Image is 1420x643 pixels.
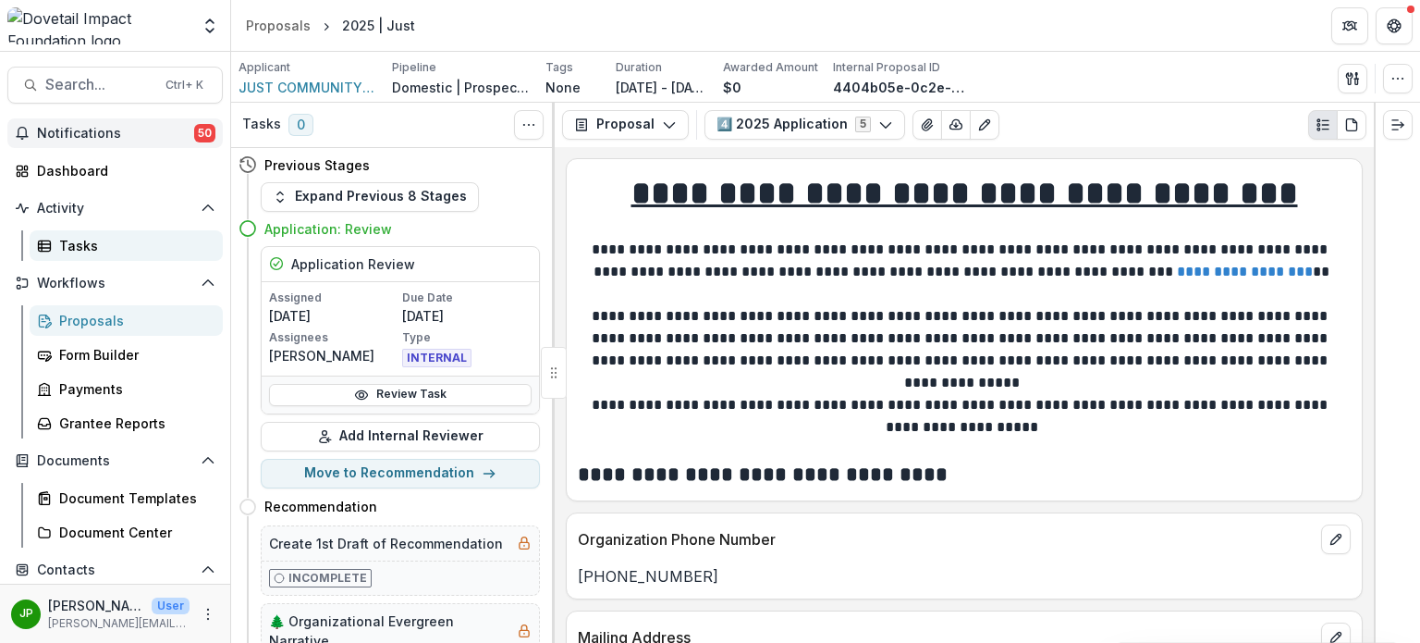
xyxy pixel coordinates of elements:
[833,59,940,76] p: Internal Proposal ID
[289,455,551,512] a: Assign [PERSON_NAME] Proposal to Investment Director 🎯
[239,59,290,76] p: Applicant
[197,603,219,625] button: More
[704,110,905,140] button: 4️⃣ 2025 Application5
[37,453,193,469] span: Documents
[7,155,223,186] a: Dashboard
[912,110,942,140] button: View Attached Files
[59,345,208,365] div: Form Builder
[7,67,223,104] button: Search...
[30,230,223,261] a: Tasks
[723,59,818,76] p: Awarded Amount
[45,76,154,93] span: Search...
[37,126,194,142] span: Notifications
[37,276,193,291] span: Workflows
[289,453,576,514] p: changed the assignees of
[246,16,311,35] div: Proposals
[723,78,741,97] p: $0
[833,78,972,97] p: 4404b05e-0c2e-44f8-aa68-0104a9dd0d21
[234,489,587,519] button: Mark all as read
[578,565,1351,587] p: [PHONE_NUMBER]
[1331,7,1368,44] button: Partners
[241,110,357,146] button: Unread
[30,517,223,548] a: Document Center
[616,59,662,76] p: Duration
[7,446,223,476] button: Open Documents
[970,110,999,140] button: Edit as form
[562,110,689,140] button: Proposal
[319,120,334,133] span: 50
[7,7,190,44] img: Dovetail Impact Foundation logo
[392,78,531,97] p: Domestic | Prospects Pipeline
[59,311,208,330] div: Proposals
[239,78,377,97] a: JUST COMMUNITY INC
[545,78,581,97] p: None
[269,534,503,553] h5: Create 1st Draft of Recommendation
[30,408,223,439] a: Grantee Reports
[152,598,190,614] p: User
[289,363,576,403] p: changed the assignees of
[7,118,223,148] button: Notifications50
[342,16,415,35] div: 2025 | Just
[7,555,223,585] button: Open Contacts
[194,124,215,142] span: 50
[239,12,422,39] nav: breadcrumb
[578,528,1314,550] p: Organization Phone Number
[1376,7,1413,44] button: Get Help
[48,615,190,632] p: [PERSON_NAME][EMAIL_ADDRESS][DOMAIN_NAME]
[48,596,144,615] p: [PERSON_NAME]
[357,110,443,146] button: Archived
[289,385,414,401] a: Application Review
[289,255,576,314] p: changed the status of from
[1383,110,1413,140] button: Expand right
[59,488,208,508] div: Document Templates
[37,161,208,180] div: Dashboard
[1321,525,1351,554] button: edit
[239,12,318,39] a: Proposals
[59,236,208,255] div: Tasks
[1337,110,1366,140] button: PDF view
[7,268,223,298] button: Open Workflows
[1308,110,1338,140] button: Plaintext view
[59,379,208,399] div: Payments
[59,414,208,433] div: Grantee Reports
[197,7,223,44] button: Open entity switcher
[19,608,33,620] div: Jason Pittman
[7,193,223,223] button: Open Activity
[289,278,414,293] a: Application Review
[37,563,193,578] span: Contacts
[30,374,223,404] a: Payments
[162,75,207,95] div: Ctrl + K
[616,78,708,97] p: [DATE] - [DATE]
[30,483,223,513] a: Document Templates
[30,340,223,370] a: Form Builder
[392,59,436,76] p: Pipeline
[545,59,573,76] p: Tags
[30,305,223,336] a: Proposals
[288,570,367,587] p: Incomplete
[289,187,365,203] a: 2025 | Just
[289,165,576,205] p: has completed all tasks in
[59,523,208,542] div: Document Center
[37,201,193,216] span: Activity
